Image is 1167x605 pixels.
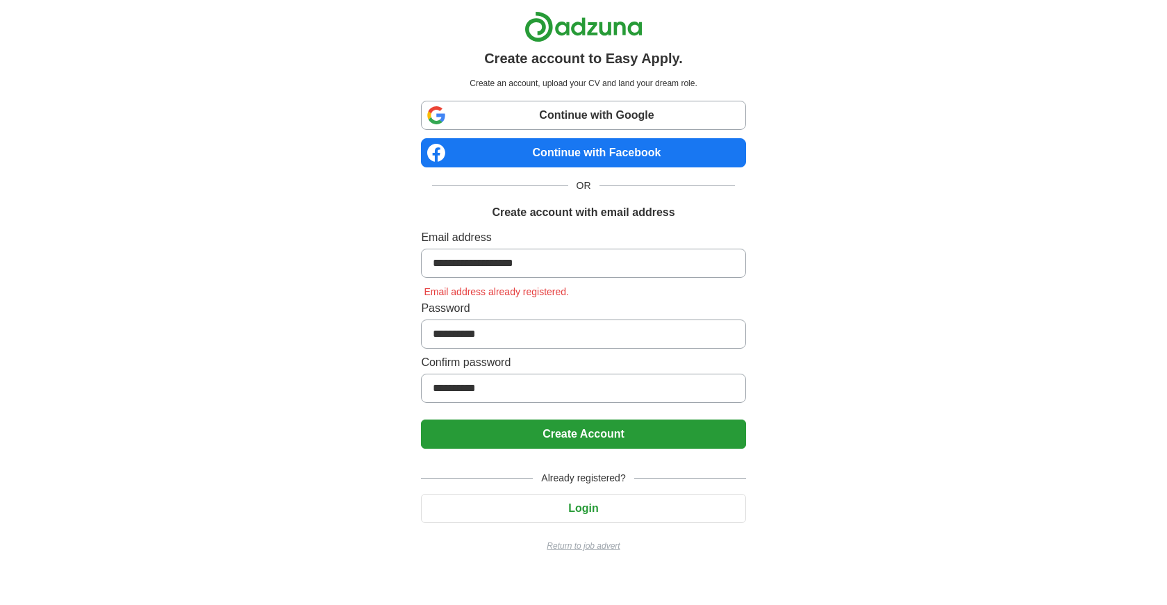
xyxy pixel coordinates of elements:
label: Email address [421,229,745,246]
a: Continue with Google [421,101,745,130]
button: Create Account [421,420,745,449]
h1: Create account with email address [492,204,674,221]
label: Password [421,300,745,317]
a: Return to job advert [421,540,745,552]
span: Already registered? [533,471,634,486]
label: Confirm password [421,354,745,371]
a: Continue with Facebook [421,138,745,167]
span: OR [568,179,599,193]
a: Login [421,502,745,514]
h1: Create account to Easy Apply. [484,48,683,69]
p: Create an account, upload your CV and land your dream role. [424,77,743,90]
span: Email address already registered. [421,286,572,297]
img: Adzuna logo [524,11,643,42]
button: Login [421,494,745,523]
